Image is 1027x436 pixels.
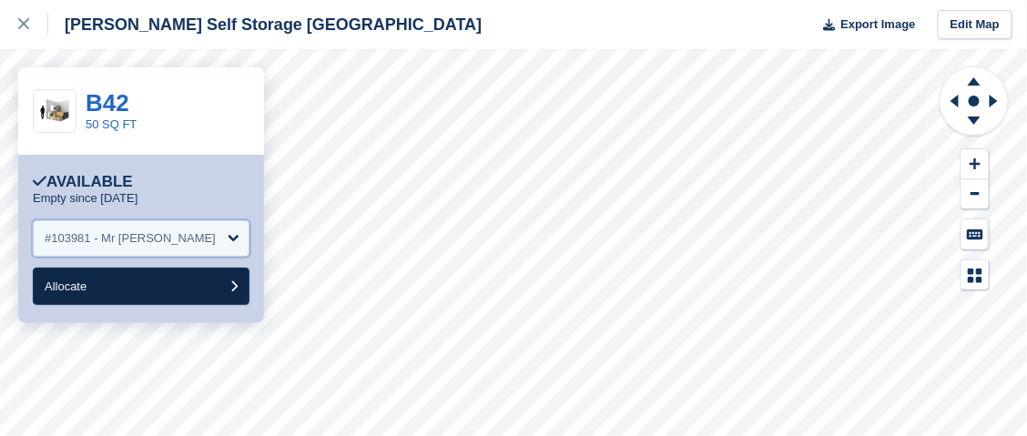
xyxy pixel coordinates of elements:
button: Map Legend [961,260,989,290]
button: Zoom In [961,149,989,179]
a: B42 [86,89,129,117]
button: Zoom Out [961,179,989,209]
span: Allocate [45,279,86,293]
p: Empty since [DATE] [33,191,137,206]
div: Available [33,173,133,191]
a: Edit Map [938,10,1012,40]
button: Export Image [812,10,916,40]
span: Export Image [840,15,915,34]
a: 50 SQ FT [86,117,137,131]
button: Allocate [33,268,249,305]
div: [PERSON_NAME] Self Storage [GEOGRAPHIC_DATA] [48,14,482,35]
button: Keyboard Shortcuts [961,219,989,249]
div: #103981 - Mr [PERSON_NAME] [45,229,216,248]
img: 50-sqft-unit.jpg [34,96,76,127]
